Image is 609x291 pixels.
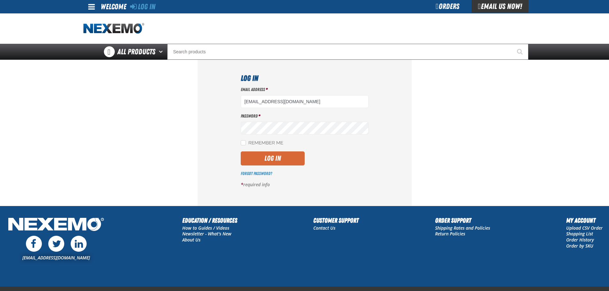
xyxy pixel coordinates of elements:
[241,171,272,176] a: Forgot Password?
[566,243,593,249] a: Order by SKU
[83,23,144,34] a: Home
[182,225,229,231] a: How to Guides / Videos
[566,237,594,243] a: Order History
[241,151,305,165] button: Log In
[313,225,335,231] a: Contact Us
[117,46,155,57] span: All Products
[83,23,144,34] img: Nexemo logo
[241,73,369,84] h1: Log In
[435,225,490,231] a: Shipping Rates and Policies
[566,216,603,225] h2: My Account
[241,182,369,188] p: required info
[241,113,369,119] label: Password
[241,140,246,145] input: Remember Me
[130,2,155,11] a: Log In
[241,140,283,146] label: Remember Me
[22,255,90,261] a: [EMAIL_ADDRESS][DOMAIN_NAME]
[157,44,167,60] button: Open All Products pages
[435,216,490,225] h2: Order Support
[512,44,528,60] button: Start Searching
[182,237,200,243] a: About Us
[6,216,106,234] img: Nexemo Logo
[435,231,465,237] a: Return Policies
[182,216,237,225] h2: Education / Resources
[566,225,603,231] a: Upload CSV Order
[313,216,359,225] h2: Customer Support
[182,231,231,237] a: Newsletter - What's New
[241,87,369,93] label: Email Address
[167,44,528,60] input: Search
[566,231,593,237] a: Shopping List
